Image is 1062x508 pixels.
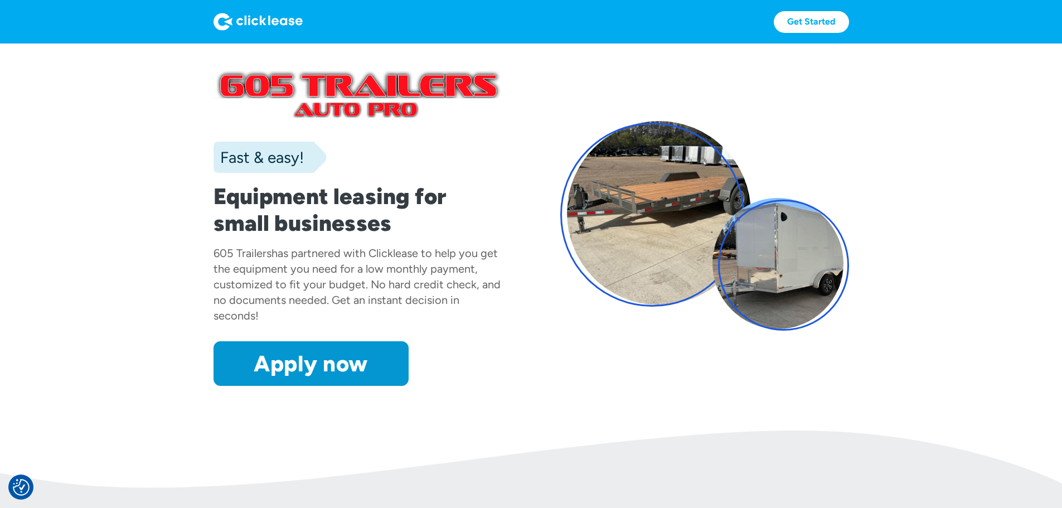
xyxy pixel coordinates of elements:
img: Logo [214,13,303,31]
img: Revisit consent button [13,479,30,496]
div: has partnered with Clicklease to help you get the equipment you need for a low monthly payment, c... [214,246,501,322]
a: Get Started [774,11,849,33]
a: Apply now [214,341,409,386]
button: Consent Preferences [13,479,30,496]
h1: Equipment leasing for small businesses [214,183,502,236]
div: Fast & easy! [214,146,304,168]
div: 605 Trailers [214,246,271,260]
